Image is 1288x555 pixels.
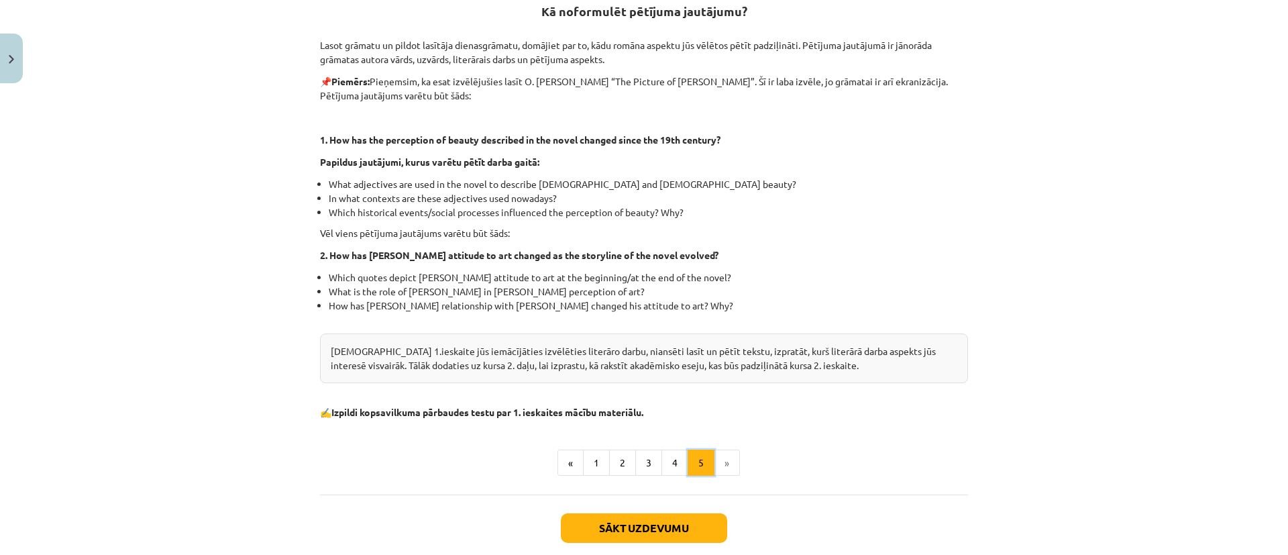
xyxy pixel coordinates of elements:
[320,226,968,240] p: Vēl viens pētījuma jautājums varētu būt šāds:
[331,75,370,87] strong: Piemērs:
[661,450,688,476] button: 4
[320,249,718,261] strong: 2. How has [PERSON_NAME] attitude to art changed as the storyline of the novel evolved?
[635,450,662,476] button: 3
[329,205,968,219] li: Which historical events/social processes influenced the perception of beauty? Why?
[320,24,968,66] p: Lasot grāmatu un pildot lasītāja dienasgrāmatu, domājiet par to, kādu romāna aspektu jūs vēlētos ...
[688,450,714,476] button: 5
[329,270,968,285] li: Which quotes depict [PERSON_NAME] attitude to art at the beginning/at the end of the novel?
[320,334,968,383] div: [DEMOGRAPHIC_DATA] 1.ieskaite jūs iemācījāties izvēlēties literāro darbu, niansēti lasīt un pētīt...
[320,405,968,419] p: ✍️
[329,191,968,205] li: In what contexts are these adjectives used nowadays?
[320,450,968,476] nav: Page navigation example
[320,134,720,146] strong: 1. How has the perception of beauty described in the novel changed since the 19th century?
[583,450,610,476] button: 1
[541,3,747,19] strong: Kā noformulēt pētījuma jautājumu?
[329,285,968,299] li: What is the role of [PERSON_NAME] in [PERSON_NAME] perception of art?
[329,177,968,191] li: What adjectives are used in the novel to describe [DEMOGRAPHIC_DATA] and [DEMOGRAPHIC_DATA] beauty?
[320,156,539,168] strong: Papildus jautājumi, kurus varētu pētīt darba gaitā:
[320,74,968,103] p: 📌 Pieņemsim, ka esat izvēlējušies lasīt O. [PERSON_NAME] “The Picture of [PERSON_NAME]”. Šī ir la...
[9,55,14,64] img: icon-close-lesson-0947bae3869378f0d4975bcd49f059093ad1ed9edebbc8119c70593378902aed.svg
[609,450,636,476] button: 2
[561,513,727,543] button: Sākt uzdevumu
[331,406,643,418] b: Izpildi kopsavilkuma pārbaudes testu par 1. ieskaites mācību materiālu.
[557,450,584,476] button: «
[329,299,968,327] li: How has [PERSON_NAME] relationship with [PERSON_NAME] changed his attitude to art? Why?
